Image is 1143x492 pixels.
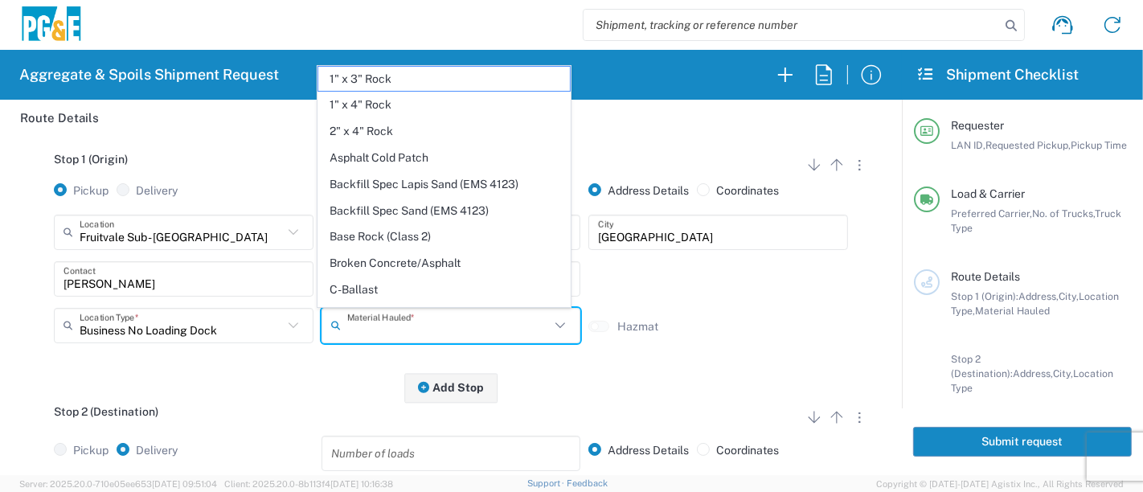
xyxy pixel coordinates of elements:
[1013,367,1053,379] span: Address,
[152,479,217,489] span: [DATE] 09:51:04
[318,251,570,276] span: Broken Concrete/Asphalt
[876,477,1124,491] span: Copyright © [DATE]-[DATE] Agistix Inc., All Rights Reserved
[54,405,158,418] span: Stop 2 (Destination)
[20,110,99,126] h2: Route Details
[951,207,1032,219] span: Preferred Carrier,
[318,199,570,223] span: Backfill Spec Sand (EMS 4123)
[19,65,279,84] h2: Aggregate & Spoils Shipment Request
[54,153,128,166] span: Stop 1 (Origin)
[404,373,498,403] button: Add Stop
[697,183,779,198] label: Coordinates
[951,290,1018,302] span: Stop 1 (Origin):
[330,479,393,489] span: [DATE] 10:16:38
[567,478,608,488] a: Feedback
[318,172,570,197] span: Backfill Spec Lapis Sand (EMS 4123)
[19,6,84,44] img: pge
[318,224,570,249] span: Base Rock (Class 2)
[1059,290,1079,302] span: City,
[975,305,1050,317] span: Material Hauled
[584,10,1000,40] input: Shipment, tracking or reference number
[527,478,567,488] a: Support
[1018,290,1059,302] span: Address,
[224,479,393,489] span: Client: 2025.20.0-8b113f4
[318,304,570,329] span: Crushed Base Rock (3/4")
[318,277,570,302] span: C-Ballast
[588,183,689,198] label: Address Details
[951,353,1013,379] span: Stop 2 (Destination):
[318,92,570,117] span: 1" x 4" Rock
[588,443,689,457] label: Address Details
[951,270,1020,283] span: Route Details
[985,139,1071,151] span: Requested Pickup,
[1071,139,1127,151] span: Pickup Time
[697,443,779,457] label: Coordinates
[916,65,1079,84] h2: Shipment Checklist
[913,427,1132,457] button: Submit request
[318,146,570,170] span: Asphalt Cold Patch
[19,479,217,489] span: Server: 2025.20.0-710e05ee653
[951,187,1025,200] span: Load & Carrier
[318,119,570,144] span: 2" x 4" Rock
[951,119,1004,132] span: Requester
[951,139,985,151] span: LAN ID,
[1032,207,1095,219] span: No. of Trucks,
[1053,367,1073,379] span: City,
[617,319,658,334] label: Hazmat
